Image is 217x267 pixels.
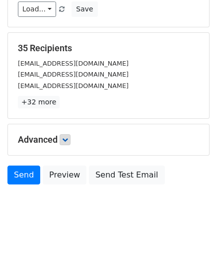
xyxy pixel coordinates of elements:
a: +32 more [18,96,60,108]
button: Save [72,1,97,17]
h5: Advanced [18,134,199,145]
small: [EMAIL_ADDRESS][DOMAIN_NAME] [18,60,129,67]
small: [EMAIL_ADDRESS][DOMAIN_NAME] [18,71,129,78]
a: Load... [18,1,56,17]
a: Send [7,166,40,184]
h5: 35 Recipients [18,43,199,54]
iframe: Chat Widget [167,219,217,267]
a: Preview [43,166,86,184]
small: [EMAIL_ADDRESS][DOMAIN_NAME] [18,82,129,89]
a: Send Test Email [89,166,164,184]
